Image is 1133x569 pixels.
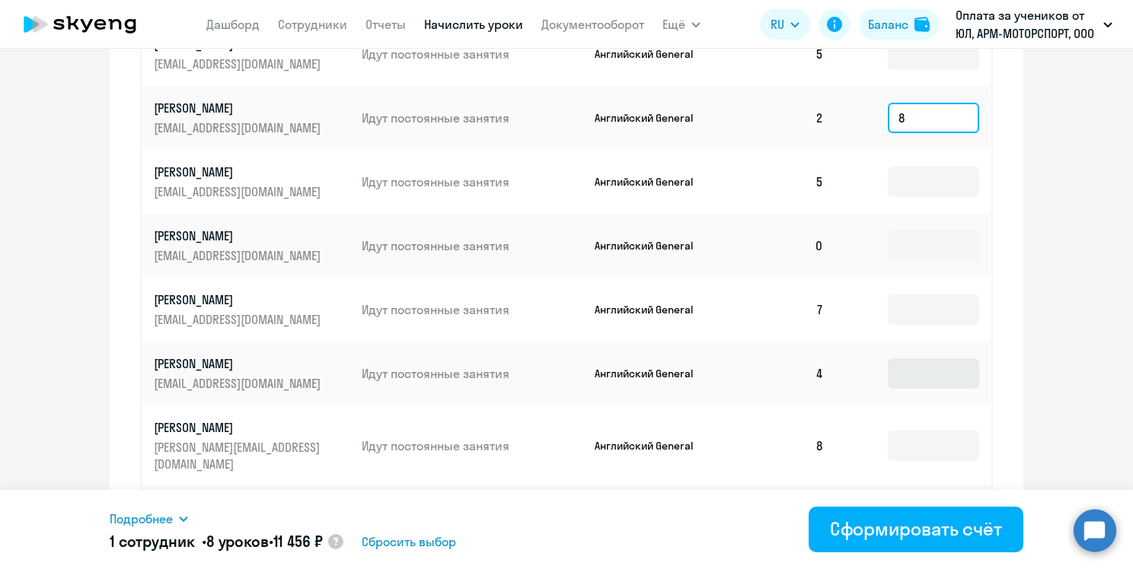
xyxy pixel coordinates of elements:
[154,419,349,472] a: [PERSON_NAME][PERSON_NAME][EMAIL_ADDRESS][DOMAIN_NAME]
[154,355,349,392] a: [PERSON_NAME][EMAIL_ADDRESS][DOMAIN_NAME]
[154,119,324,136] p: [EMAIL_ADDRESS][DOMAIN_NAME]
[154,439,324,472] p: [PERSON_NAME][EMAIL_ADDRESS][DOMAIN_NAME]
[206,532,269,551] span: 8 уроков
[760,9,810,40] button: RU
[154,419,324,436] p: [PERSON_NAME]
[809,507,1023,552] button: Сформировать счёт
[729,342,836,405] td: 4
[154,100,324,116] p: [PERSON_NAME]
[154,36,349,72] a: [PERSON_NAME][EMAIL_ADDRESS][DOMAIN_NAME]
[595,175,709,189] p: Английский General
[859,9,939,40] button: Балансbalance
[729,214,836,278] td: 0
[154,227,324,244] p: [PERSON_NAME]
[729,486,836,567] td: 4
[595,367,709,380] p: Английский General
[362,532,456,551] span: Сбросить выбор
[110,531,322,552] h5: 1 сотрудник • •
[662,15,685,33] span: Ещё
[365,17,406,32] a: Отчеты
[273,532,323,551] span: 11 456 ₽
[729,22,836,86] td: 5
[868,15,908,33] div: Баланс
[154,56,324,72] p: [EMAIL_ADDRESS][DOMAIN_NAME]
[948,6,1120,43] button: Оплата за учеников от ЮЛ, АРМ-МОТОРСПОРТ, ООО
[278,17,347,32] a: Сотрудники
[362,110,582,126] p: Идут постоянные занятия
[362,237,582,254] p: Идут постоянные занятия
[110,510,173,528] span: Подробнее
[362,365,582,382] p: Идут постоянные занятия
[914,17,930,32] img: balance
[154,291,349,328] a: [PERSON_NAME][EMAIL_ADDRESS][DOMAIN_NAME]
[362,301,582,318] p: Идут постоянные занятия
[154,291,324,308] p: [PERSON_NAME]
[541,17,644,32] a: Документооборот
[154,311,324,328] p: [EMAIL_ADDRESS][DOMAIN_NAME]
[729,278,836,342] td: 7
[662,9,701,40] button: Ещё
[830,517,1002,541] div: Сформировать счёт
[595,111,709,125] p: Английский General
[956,6,1097,43] p: Оплата за учеников от ЮЛ, АРМ-МОТОРСПОРТ, ООО
[154,375,324,392] p: [EMAIL_ADDRESS][DOMAIN_NAME]
[154,183,324,200] p: [EMAIL_ADDRESS][DOMAIN_NAME]
[154,100,349,136] a: [PERSON_NAME][EMAIL_ADDRESS][DOMAIN_NAME]
[154,164,349,200] a: [PERSON_NAME][EMAIL_ADDRESS][DOMAIN_NAME]
[729,405,836,486] td: 8
[154,247,324,264] p: [EMAIL_ADDRESS][DOMAIN_NAME]
[729,86,836,150] td: 2
[362,173,582,190] p: Идут постоянные занятия
[595,47,709,61] p: Английский General
[424,17,523,32] a: Начислить уроки
[154,164,324,180] p: [PERSON_NAME]
[362,46,582,62] p: Идут постоянные занятия
[595,239,709,253] p: Английский General
[771,15,784,33] span: RU
[154,355,324,372] p: [PERSON_NAME]
[729,150,836,214] td: 5
[595,303,709,316] p: Английский General
[154,227,349,264] a: [PERSON_NAME][EMAIL_ADDRESS][DOMAIN_NAME]
[362,437,582,454] p: Идут постоянные занятия
[595,439,709,453] p: Английский General
[206,17,260,32] a: Дашборд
